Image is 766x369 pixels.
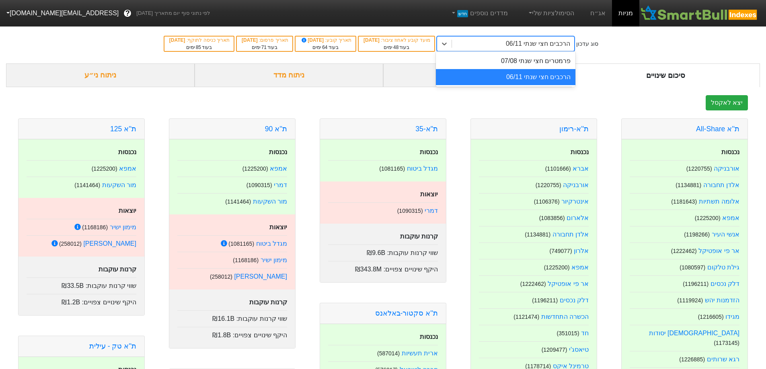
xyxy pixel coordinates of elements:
a: אנשי העיר [712,231,739,238]
span: 71 [261,45,267,50]
a: אמפא [722,214,739,221]
a: דמרי [274,181,287,188]
a: מגדל ביטוח [256,240,287,247]
a: אלומה תשתיות [699,198,739,205]
a: אורבניקה [714,165,739,172]
small: ( 1209477 ) [542,347,567,353]
strong: נכנסות [420,333,438,340]
strong: נכנסות [571,149,589,155]
span: ₪16.1B [212,315,234,322]
a: אמפא [270,165,287,172]
small: ( 1181643 ) [671,198,697,205]
a: ת''א טק - עילית [89,342,136,350]
small: ( 1196211 ) [683,281,708,287]
strong: נכנסות [420,149,438,155]
div: ביקושים והיצעים צפויים [383,63,572,87]
span: ₪343.8M [355,266,382,273]
small: ( 258012 ) [59,241,82,247]
span: [DATE] [363,37,381,43]
strong: נכנסות [118,149,136,155]
a: ארית תעשיות [402,350,438,357]
small: ( 1222462 ) [520,281,546,287]
a: ת''א סקטור-באלאנס [375,309,438,317]
small: ( 1225200 ) [242,165,268,172]
small: ( 1119924 ) [677,297,703,304]
small: ( 1090315 ) [397,208,423,214]
div: בעוד ימים [241,44,288,51]
strong: נכנסות [269,149,287,155]
small: ( 1121474 ) [513,314,539,320]
div: הרכבים חצי שנתי 06/11 [506,39,570,49]
button: יצא לאקסל [706,95,748,110]
strong: יוצאות [119,207,136,214]
a: אר פי אופטיקל [698,247,739,254]
a: ת''א-רימון [559,125,589,133]
a: מדדים נוספיםחדש [447,5,511,21]
small: ( 1222462 ) [671,248,697,254]
div: שווי קרנות עוקבות : [27,277,136,291]
small: ( 1134881 ) [676,182,701,188]
small: ( 258012 ) [210,273,232,280]
small: ( 587014 ) [377,350,400,357]
strong: נכנסות [721,149,739,155]
strong: יוצאות [269,224,287,230]
div: סוג עדכון [576,40,598,48]
small: ( 1090315 ) [246,182,272,188]
span: ₪9.6B [367,249,385,256]
div: מועד קובע לאחוז ציבור : [363,37,430,44]
div: שווי קרנות עוקבות : [328,245,438,258]
a: אברא [573,165,589,172]
span: [DATE] [300,37,325,43]
a: גילת טלקום [707,264,739,271]
a: אלארום [567,214,589,221]
a: ת''א 90 [265,125,287,133]
span: ₪33.5B [62,282,84,289]
a: אר פי אופטיקל [548,280,589,287]
div: פרמטרים חצי שנתי 07/08 [436,53,575,69]
a: מימון ישיר [261,257,287,263]
div: בעוד ימים [363,44,430,51]
div: תאריך פרסום : [241,37,288,44]
a: אלדן תחבורה [703,181,739,188]
a: דמרי [425,207,438,214]
a: אורבניקה [563,181,589,188]
span: [DATE] [169,37,187,43]
a: אמפא [119,165,136,172]
small: ( 1081165 ) [228,241,254,247]
small: ( 1141464 ) [74,182,100,188]
a: אלדן תחבורה [552,231,589,238]
a: [DEMOGRAPHIC_DATA] יסודות [649,330,739,336]
span: ₪1.8B [212,332,231,338]
a: דלק נכסים [711,280,739,287]
strong: קרנות עוקבות [400,233,438,240]
span: 48 [393,45,398,50]
small: ( 1168186 ) [233,257,259,263]
a: אמפא [571,264,589,271]
strong: יוצאות [420,191,438,198]
div: תאריך כניסה לתוקף : [168,37,230,44]
a: דלק נכסים [560,297,589,304]
a: הזדמנות יהש [705,297,739,304]
a: רגא שרותים [707,356,739,363]
a: אלרון [574,247,589,254]
small: ( 1080597 ) [680,264,705,271]
small: ( 1226885 ) [679,356,705,363]
small: ( 1225200 ) [92,165,117,172]
small: ( 1134881 ) [525,231,550,238]
small: ( 1106376 ) [534,198,560,205]
a: [PERSON_NAME] [83,240,136,247]
a: הכשרה התחדשות [541,313,589,320]
a: ת"א-35 [415,125,438,133]
a: מגדל ביטוח [407,165,438,172]
div: היקף שינויים צפויים : [177,327,287,340]
a: מור השקעות [102,181,136,188]
small: ( 1083856 ) [539,215,565,221]
small: ( 1168186 ) [82,224,108,230]
span: 64 [322,45,327,50]
small: ( 1216605 ) [698,314,724,320]
a: מגידו [725,313,739,320]
span: ? [125,8,130,19]
a: חד [581,330,589,336]
a: מימון ישיר [110,224,136,230]
div: שווי קרנות עוקבות : [177,310,287,324]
